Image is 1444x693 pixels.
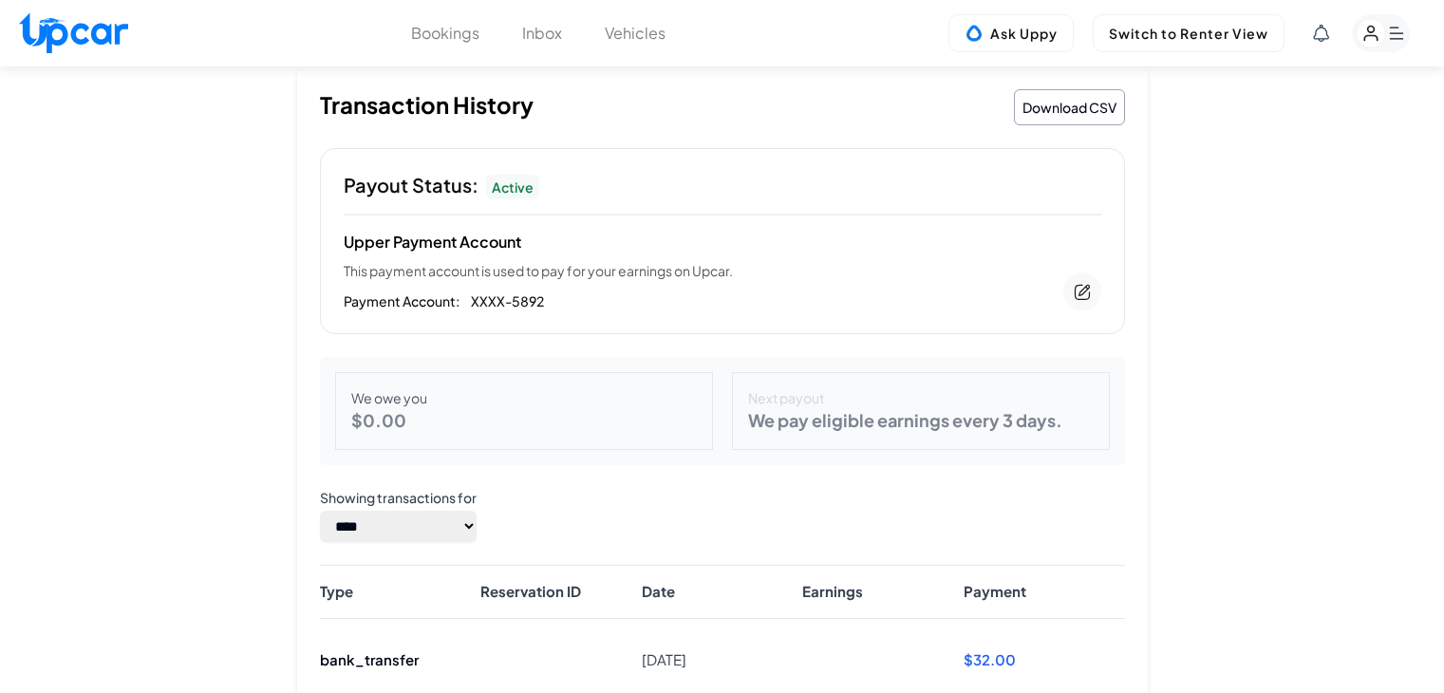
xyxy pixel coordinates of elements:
span: bank_transfer [320,649,481,671]
img: Upcar Logo [19,12,128,53]
button: Inbox [522,22,562,45]
span: $ 32.00 [964,649,1125,671]
span: Type [320,581,481,603]
span: Date [642,581,803,603]
button: Download CSV [1014,89,1125,125]
button: Switch to Renter View [1093,14,1285,52]
label: Showing transactions for [320,488,477,507]
img: Uppy [965,24,984,43]
span: Payment Account: [344,291,459,310]
div: View Notifications [1313,25,1329,42]
span: Payment [964,581,1125,603]
p: Next payout [748,388,1094,407]
span: Reservation ID [480,581,642,603]
p: This payment account is used to pay for your earnings on Upcar. [344,261,1048,280]
span: Earnings [802,581,964,603]
span: Payout Status: [344,173,478,197]
span: [DATE] [642,649,803,671]
p: We pay eligible earnings every 3 days. [748,407,1094,434]
div: Upper Payment Account [344,231,1048,253]
span: XXXX- 5892 [471,291,544,310]
button: Ask Uppy [948,14,1074,52]
span: Active [486,175,539,199]
button: Vehicles [605,22,666,45]
h1: Transaction History [320,89,534,125]
button: Bookings [411,22,479,45]
p: $ 0.00 [351,407,697,434]
p: We owe you [351,388,697,407]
